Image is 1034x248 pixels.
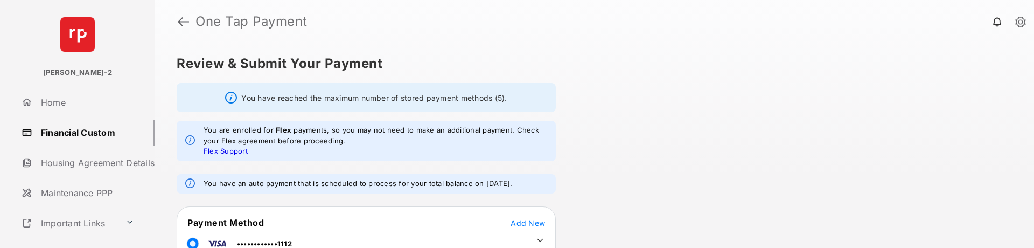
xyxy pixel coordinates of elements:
p: [PERSON_NAME]-2 [43,67,112,78]
em: You are enrolled for payments, so you may not need to make an additional payment. Check your Flex... [204,125,547,157]
a: Flex Support [204,147,248,155]
a: Financial Custom [17,120,155,146]
h5: Review & Submit Your Payment [177,57,1004,70]
span: ••••••••••••1112 [237,239,292,248]
span: Payment Method [187,217,264,228]
button: Add New [511,217,545,228]
strong: Flex [276,126,291,134]
strong: One Tap Payment [195,15,308,28]
a: Important Links [17,210,121,236]
img: svg+xml;base64,PHN2ZyB4bWxucz0iaHR0cDovL3d3dy53My5vcmcvMjAwMC9zdmciIHdpZHRoPSI2NCIgaGVpZ2h0PSI2NC... [60,17,95,52]
a: Maintenance PPP [17,180,155,206]
a: Home [17,89,155,115]
a: Housing Agreement Details [17,150,155,176]
div: You have reached the maximum number of stored payment methods (5). [177,83,556,112]
span: Add New [511,218,545,228]
em: You have an auto payment that is scheduled to process for your total balance on [DATE]. [204,178,513,189]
